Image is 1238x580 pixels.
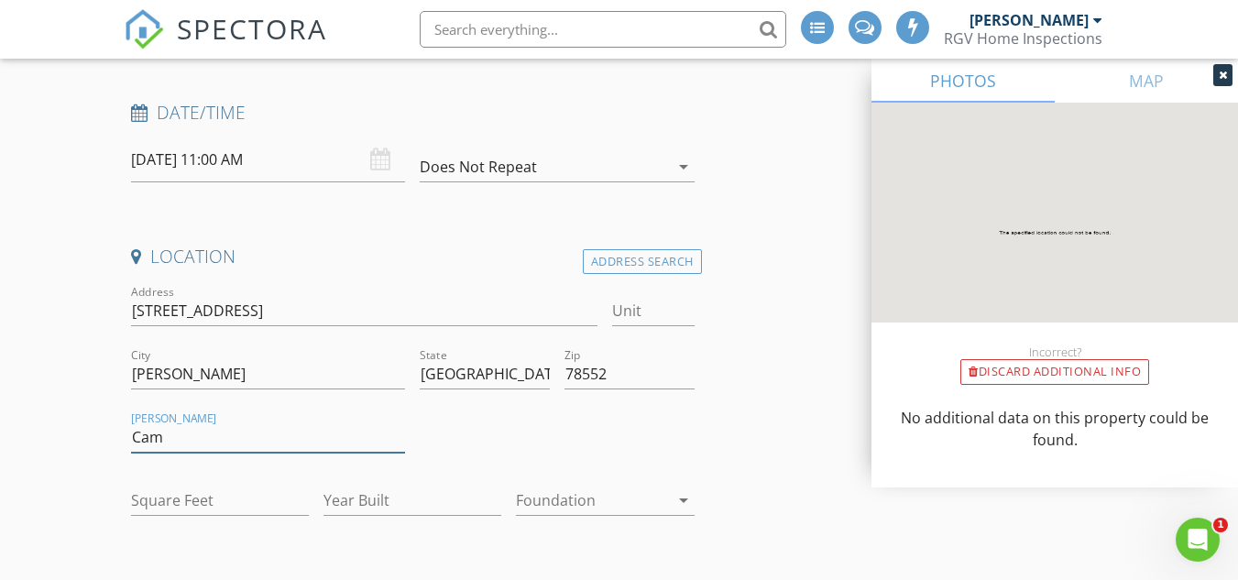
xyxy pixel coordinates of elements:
[177,9,327,48] span: SPECTORA
[131,101,694,125] h4: Date/Time
[871,103,1238,367] img: streetview
[1213,518,1228,532] span: 1
[970,11,1089,29] div: [PERSON_NAME]
[124,25,327,63] a: SPECTORA
[893,407,1216,451] p: No additional data on this property could be found.
[871,59,1055,103] a: PHOTOS
[871,345,1238,359] div: Incorrect?
[124,9,164,49] img: The Best Home Inspection Software - Spectora
[420,11,786,48] input: Search everything...
[960,359,1149,385] div: Discard Additional info
[1176,518,1220,562] iframe: Intercom live chat
[131,137,405,182] input: Select date
[673,156,695,178] i: arrow_drop_down
[673,489,695,511] i: arrow_drop_down
[1055,59,1238,103] a: MAP
[583,249,702,274] div: Address Search
[420,159,537,175] div: Does Not Repeat
[131,245,694,268] h4: Location
[944,29,1102,48] div: RGV Home Inspections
